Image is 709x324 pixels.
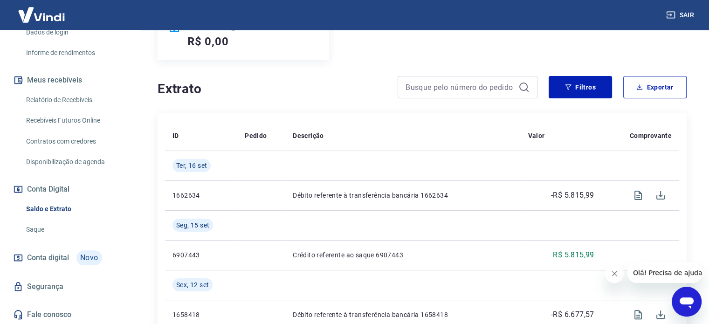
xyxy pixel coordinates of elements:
[27,251,69,264] span: Conta digital
[605,264,624,283] iframe: Fechar mensagem
[528,131,544,140] p: Valor
[6,7,78,14] span: Olá! Precisa de ajuda?
[176,221,209,230] span: Seg, 15 set
[22,90,128,110] a: Relatório de Recebíveis
[627,184,649,207] span: Visualizar
[172,131,179,140] p: ID
[22,220,128,239] a: Saque
[76,250,102,265] span: Novo
[22,23,128,42] a: Dados de login
[553,249,594,261] p: R$ 5.815,99
[630,131,672,140] p: Comprovante
[11,0,72,29] img: Vindi
[22,132,128,151] a: Contratos com credores
[623,76,687,98] button: Exportar
[172,250,230,260] p: 6907443
[649,184,672,207] span: Download
[549,76,612,98] button: Filtros
[11,70,128,90] button: Meus recebíveis
[22,43,128,62] a: Informe de rendimentos
[627,262,702,283] iframe: Mensagem da empresa
[293,310,513,319] p: Débito referente à transferência bancária 1658418
[551,190,594,201] p: -R$ 5.815,99
[11,247,128,269] a: Conta digitalNovo
[664,7,698,24] button: Sair
[22,200,128,219] a: Saldo e Extrato
[293,131,324,140] p: Descrição
[22,152,128,172] a: Disponibilização de agenda
[245,131,267,140] p: Pedido
[293,191,513,200] p: Débito referente à transferência bancária 1662634
[22,111,128,130] a: Recebíveis Futuros Online
[172,191,230,200] p: 1662634
[11,179,128,200] button: Conta Digital
[11,276,128,297] a: Segurança
[158,80,386,98] h4: Extrato
[176,161,207,170] span: Ter, 16 set
[672,287,702,317] iframe: Botão para abrir a janela de mensagens
[293,250,513,260] p: Crédito referente ao saque 6907443
[406,80,515,94] input: Busque pelo número do pedido
[176,280,209,290] span: Sex, 12 set
[172,310,230,319] p: 1658418
[187,34,229,49] h5: R$ 0,00
[551,309,594,320] p: -R$ 6.677,57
